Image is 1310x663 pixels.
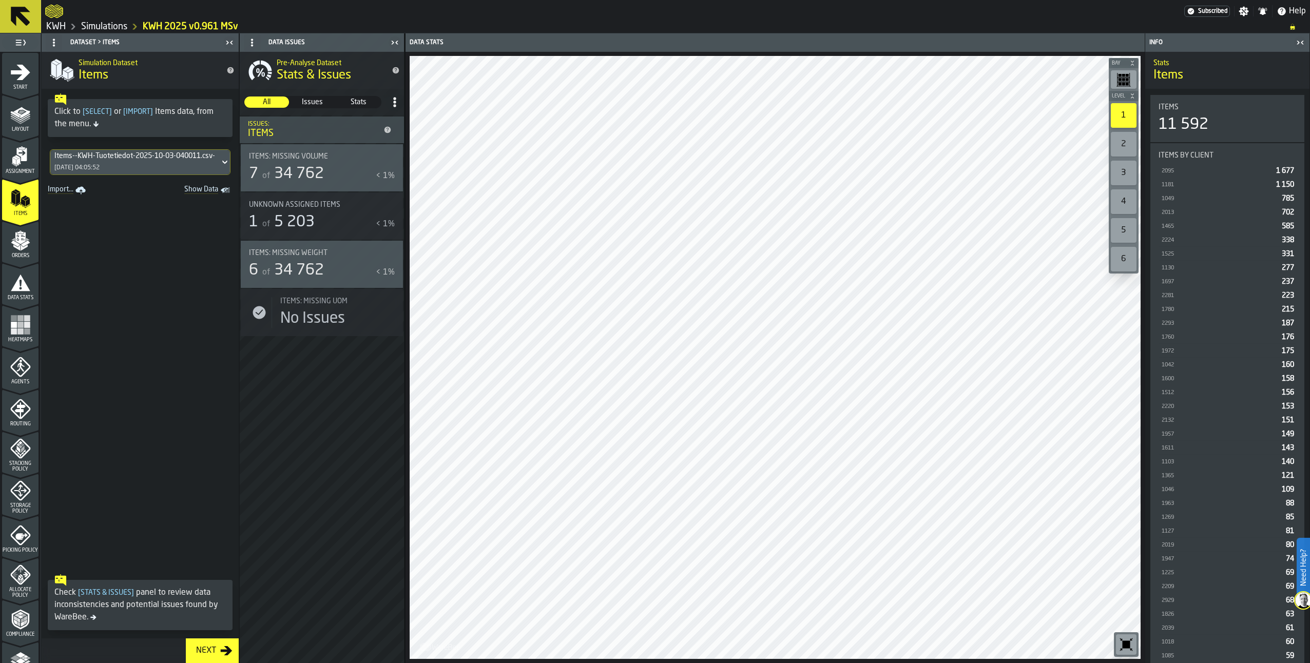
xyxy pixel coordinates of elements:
[1282,264,1294,271] span: 277
[1114,632,1139,657] div: button-toolbar-undefined
[123,108,126,115] span: [
[2,558,38,599] li: menu Allocate Policy
[1159,151,1296,160] div: Title
[249,213,258,231] div: 1
[1159,469,1296,482] div: StatList-item-1365
[1159,164,1296,178] div: StatList-item-2095
[376,218,395,230] div: < 1%
[1282,237,1294,244] span: 338
[1159,344,1296,358] div: StatList-item-1972
[45,2,63,21] a: logo-header
[376,266,395,279] div: < 1%
[249,201,340,209] span: Unknown assigned items
[1235,6,1253,16] label: button-toggle-Settings
[42,52,239,89] div: title-Items
[1293,36,1307,49] label: button-toggle-Close me
[1282,306,1294,313] span: 215
[2,347,38,388] li: menu Agents
[1145,33,1309,52] header: Info
[1111,189,1136,214] div: 4
[1109,91,1139,101] button: button-
[1159,427,1296,441] div: StatList-item-1957
[1161,528,1282,535] div: 1127
[1161,639,1282,646] div: 1018
[2,179,38,220] li: menu Items
[1161,376,1278,382] div: 1600
[1286,569,1294,576] span: 69
[1161,182,1272,188] div: 1181
[1282,278,1294,285] span: 237
[2,503,38,514] span: Storage Policy
[109,108,112,115] span: ]
[1159,191,1296,205] div: StatList-item-1049
[1159,275,1296,288] div: StatList-item-1697
[131,589,134,596] span: ]
[2,53,38,94] li: menu Start
[1161,251,1278,258] div: 1525
[1159,103,1296,111] div: Title
[1159,385,1296,399] div: StatList-item-1512
[1153,67,1183,84] span: Items
[336,96,381,108] label: button-switch-multi-Stats
[1161,611,1282,618] div: 1826
[2,632,38,637] span: Compliance
[1161,334,1278,341] div: 1760
[1161,500,1282,507] div: 1963
[1159,316,1296,330] div: StatList-item-2293
[244,96,289,108] div: thumb
[1111,103,1136,128] div: 1
[54,164,100,171] div: [DATE] 04:05:52
[1159,358,1296,372] div: StatList-item-1042
[2,305,38,346] li: menu Heatmaps
[1184,6,1230,17] a: link-to-/wh/i/4fb45246-3b77-4bb5-b880-c337c3c5facb/settings/billing
[1254,6,1272,16] label: button-toggle-Notifications
[408,39,776,46] div: Data Stats
[1159,219,1296,233] div: StatList-item-1465
[1282,486,1294,493] span: 109
[1159,261,1296,275] div: StatList-item-1130
[1161,265,1278,271] div: 1130
[1161,473,1278,479] div: 1365
[1111,161,1136,185] div: 3
[1159,635,1296,649] div: StatList-item-1018
[1161,306,1278,313] div: 1780
[1159,372,1296,385] div: StatList-item-1600
[121,108,155,115] span: Import
[1286,611,1294,618] span: 63
[1109,58,1139,68] button: button-
[249,249,395,257] div: Title
[274,263,324,278] span: 34 762
[1159,103,1179,111] span: Items
[2,127,38,132] span: Layout
[274,215,315,230] span: 5 203
[2,600,38,641] li: menu Compliance
[1282,250,1294,258] span: 331
[388,36,402,49] label: button-toggle-Close me
[1282,417,1294,424] span: 151
[249,165,258,183] div: 7
[144,183,237,198] a: toggle-dataset-table-Show Data
[45,21,1306,33] nav: Breadcrumb
[249,201,395,209] div: Title
[1282,195,1294,202] span: 785
[262,268,270,277] span: of
[1159,593,1296,607] div: StatList-item-2929
[1282,223,1294,230] span: 585
[1161,445,1278,452] div: 1611
[1159,233,1296,247] div: StatList-item-2224
[1159,151,1213,160] span: Items by client
[1109,216,1139,245] div: button-toolbar-undefined
[148,185,218,196] span: Show Data
[244,96,290,108] label: button-switch-multi-All
[2,548,38,553] span: Picking Policy
[1161,459,1278,465] div: 1103
[1159,524,1296,538] div: StatList-item-1127
[1159,441,1296,455] div: StatList-item-1611
[1159,538,1296,552] div: StatList-item-2019
[1159,510,1296,524] div: StatList-item-1269
[1282,458,1294,465] span: 140
[2,421,38,427] span: Routing
[248,121,379,128] div: Issues:
[81,108,114,115] span: Select
[280,309,345,328] div: No Issues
